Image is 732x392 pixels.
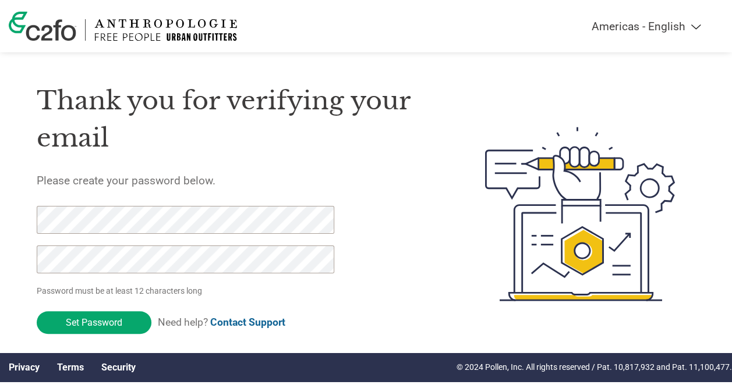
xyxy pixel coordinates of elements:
[37,174,432,187] h5: Please create your password below.
[101,362,136,373] a: Security
[94,19,237,41] img: Urban Outfitters
[37,285,337,297] p: Password must be at least 12 characters long
[57,362,84,373] a: Terms
[9,362,40,373] a: Privacy
[465,65,695,363] img: create-password
[9,12,76,41] img: c2fo logo
[457,361,732,373] p: © 2024 Pollen, Inc. All rights reserved / Pat. 10,817,932 and Pat. 11,100,477.
[210,316,285,328] a: Contact Support
[37,82,432,157] h1: Thank you for verifying your email
[158,316,285,328] span: Need help?
[37,311,151,334] input: Set Password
